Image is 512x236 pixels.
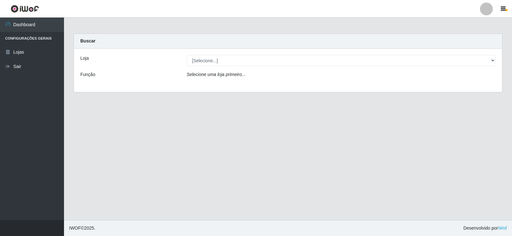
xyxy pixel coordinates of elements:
[463,225,507,232] span: Desenvolvido por
[498,225,507,231] a: iWof
[80,55,89,62] label: Loja
[69,225,81,231] span: IWOF
[80,38,95,43] strong: Buscar
[69,225,95,232] span: © 2025 .
[11,5,39,13] img: CoreUI Logo
[187,72,245,77] i: Selecione uma loja primeiro...
[80,71,95,78] label: Função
